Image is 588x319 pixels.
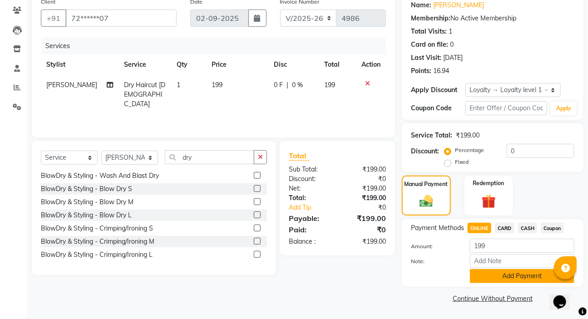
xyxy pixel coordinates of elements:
[41,224,153,233] div: BlowDry & Styling - Crimping/Ironing S
[411,223,464,233] span: Payment Methods
[41,10,66,27] button: +91
[41,54,119,75] th: Stylist
[477,193,500,211] img: _gift.svg
[404,294,582,304] a: Continue Without Payment
[282,213,337,224] div: Payable:
[177,81,180,89] span: 1
[41,237,154,246] div: BlowDry & Styling - Crimping/Ironing M
[346,203,393,212] div: ₹0
[337,174,393,184] div: ₹0
[42,38,393,54] div: Services
[411,66,431,76] div: Points:
[41,184,132,194] div: BlowDry & Styling - Blow Dry S
[282,184,337,193] div: Net:
[411,131,452,140] div: Service Total:
[468,223,491,233] span: ONLINE
[212,81,222,89] span: 199
[456,131,479,140] div: ₹199.00
[455,158,469,166] label: Fixed
[470,239,574,253] input: Amount
[289,151,310,161] span: Total
[337,184,393,193] div: ₹199.00
[411,0,431,10] div: Name:
[287,80,288,90] span: |
[465,101,547,115] input: Enter Offer / Coupon Code
[518,223,538,233] span: CASH
[274,80,283,90] span: 0 F
[41,211,132,220] div: BlowDry & Styling - Blow Dry L
[337,213,393,224] div: ₹199.00
[171,54,206,75] th: Qty
[411,27,447,36] div: Total Visits:
[411,103,465,113] div: Coupon Code
[415,194,437,209] img: _cash.svg
[541,223,564,233] span: Coupon
[282,174,337,184] div: Discount:
[443,53,463,63] div: [DATE]
[356,54,386,75] th: Action
[550,283,579,310] iframe: chat widget
[411,14,450,23] div: Membership:
[411,14,574,23] div: No Active Membership
[46,81,97,89] span: [PERSON_NAME]
[470,254,574,268] input: Add Note
[282,224,337,235] div: Paid:
[470,269,574,283] button: Add Payment
[404,242,463,250] label: Amount:
[282,237,337,246] div: Balance :
[455,146,484,154] label: Percentage
[119,54,172,75] th: Service
[337,193,393,203] div: ₹199.00
[411,85,465,95] div: Apply Discount
[405,180,448,188] label: Manual Payment
[337,165,393,174] div: ₹199.00
[292,80,303,90] span: 0 %
[450,40,454,49] div: 0
[282,165,337,174] div: Sub Total:
[319,54,356,75] th: Total
[41,250,153,260] div: BlowDry & Styling - Crimping/Ironing L
[124,81,166,108] span: Dry Haircut [DEMOGRAPHIC_DATA]
[337,224,393,235] div: ₹0
[268,54,319,75] th: Disc
[41,171,159,181] div: BlowDry & Styling - Wash And Blast Dry
[41,197,133,207] div: BlowDry & Styling - Blow Dry M
[165,150,254,164] input: Search or Scan
[206,54,268,75] th: Price
[325,81,336,89] span: 199
[473,179,504,187] label: Redemption
[433,66,449,76] div: 16.94
[411,40,448,49] div: Card on file:
[411,53,441,63] div: Last Visit:
[449,27,452,36] div: 1
[65,10,177,27] input: Search by Name/Mobile/Email/Code
[411,147,439,156] div: Discount:
[337,237,393,246] div: ₹199.00
[404,257,463,265] label: Note:
[495,223,514,233] span: CARD
[282,203,346,212] a: Add Tip
[282,193,337,203] div: Total:
[551,102,577,115] button: Apply
[433,0,484,10] a: [PERSON_NAME]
